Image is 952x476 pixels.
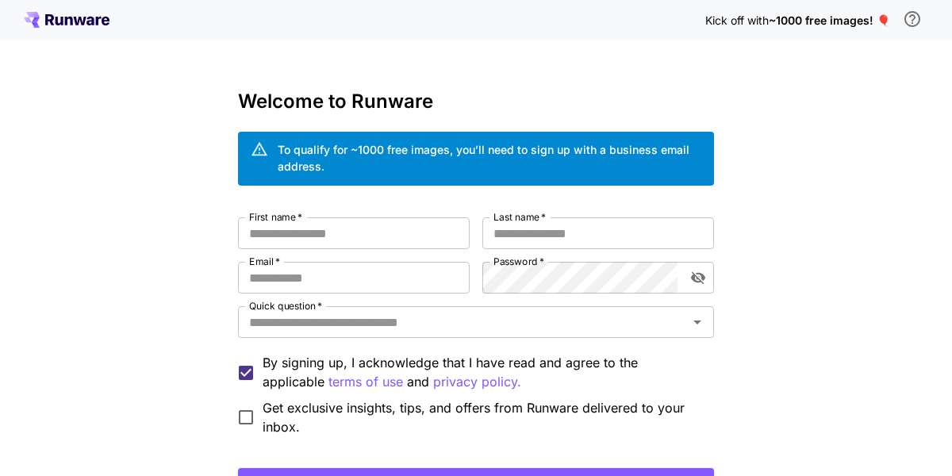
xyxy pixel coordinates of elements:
div: To qualify for ~1000 free images, you’ll need to sign up with a business email address. [278,141,701,175]
button: Open [686,311,708,333]
button: In order to qualify for free credit, you need to sign up with a business email address and click ... [896,3,928,35]
span: ~1000 free images! 🎈 [769,13,890,27]
p: terms of use [328,372,403,392]
h3: Welcome to Runware [238,90,714,113]
p: privacy policy. [433,372,521,392]
span: Get exclusive insights, tips, and offers from Runware delivered to your inbox. [263,398,701,436]
label: Last name [493,210,546,224]
button: By signing up, I acknowledge that I have read and agree to the applicable terms of use and [433,372,521,392]
p: By signing up, I acknowledge that I have read and agree to the applicable and [263,353,701,392]
label: Email [249,255,280,268]
span: Kick off with [705,13,769,27]
label: Quick question [249,299,322,313]
button: toggle password visibility [684,263,712,292]
button: By signing up, I acknowledge that I have read and agree to the applicable and privacy policy. [328,372,403,392]
label: First name [249,210,302,224]
label: Password [493,255,544,268]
